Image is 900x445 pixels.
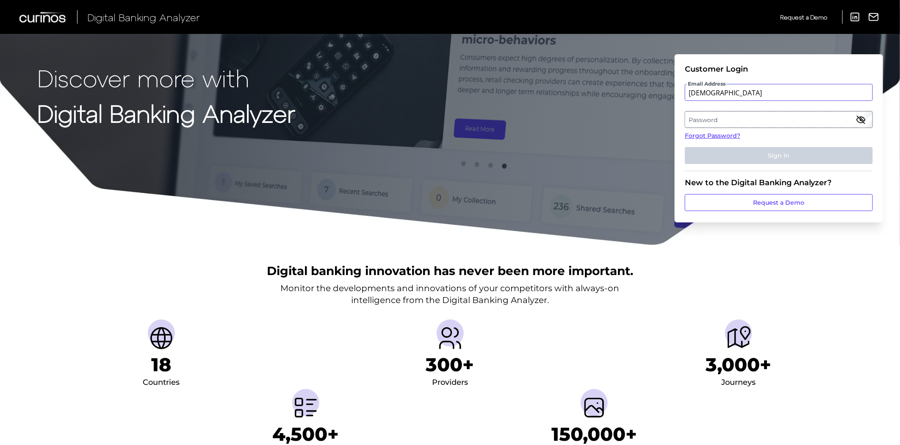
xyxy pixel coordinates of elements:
img: Journeys [725,325,752,352]
span: Request a Demo [780,14,828,21]
a: Request a Demo [685,194,873,211]
strong: Digital Banking Analyzer [37,99,295,127]
h1: 300+ [426,353,474,376]
div: Countries [143,376,180,389]
h2: Digital banking innovation has never been more important. [267,263,633,279]
p: Discover more with [37,64,295,91]
div: Journeys [722,376,756,389]
p: Monitor the developments and innovations of your competitors with always-on intelligence from the... [281,282,620,306]
img: Countries [148,325,175,352]
img: Screenshots [581,394,608,421]
div: New to the Digital Banking Analyzer? [685,178,873,187]
img: Providers [437,325,464,352]
div: Providers [432,376,468,389]
span: Digital Banking Analyzer [87,11,200,23]
h1: 18 [151,353,171,376]
label: Password [685,112,872,127]
a: Request a Demo [780,10,828,24]
h1: 3,000+ [706,353,772,376]
span: Email Address [687,81,726,87]
a: Forgot Password? [685,131,873,140]
button: Sign In [685,147,873,164]
div: Customer Login [685,64,873,74]
img: Curinos [19,12,67,22]
img: Metrics [292,394,319,421]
